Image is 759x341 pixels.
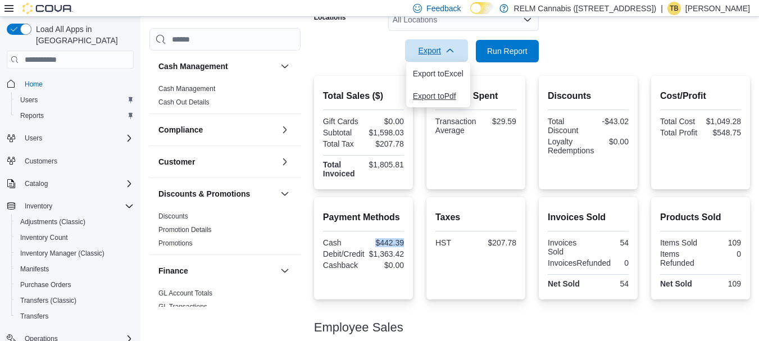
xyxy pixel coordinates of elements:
[16,262,53,276] a: Manifests
[158,188,250,199] h3: Discounts & Promotions
[478,238,516,247] div: $207.78
[20,154,134,168] span: Customers
[158,265,188,276] h3: Finance
[11,261,138,277] button: Manifests
[11,308,138,324] button: Transfers
[11,108,138,124] button: Reports
[323,117,361,126] div: Gift Cards
[149,82,301,113] div: Cash Management
[685,2,750,15] p: [PERSON_NAME]
[661,2,663,15] p: |
[16,294,134,307] span: Transfers (Classic)
[149,210,301,254] div: Discounts & Promotions
[703,117,741,126] div: $1,049.28
[31,24,134,46] span: Load All Apps in [GEOGRAPHIC_DATA]
[20,296,76,305] span: Transfers (Classic)
[426,3,461,14] span: Feedback
[548,137,594,155] div: Loyalty Redemptions
[16,294,81,307] a: Transfers (Classic)
[20,199,57,213] button: Inventory
[158,124,203,135] h3: Compliance
[16,310,53,323] a: Transfers
[314,13,346,22] label: Locations
[323,211,404,224] h2: Payment Methods
[16,247,134,260] span: Inventory Manager (Classic)
[158,303,207,311] a: GL Transactions
[16,231,134,244] span: Inventory Count
[323,89,404,103] h2: Total Sales ($)
[278,155,292,169] button: Customer
[369,249,404,258] div: $1,363.42
[16,215,134,229] span: Adjustments (Classic)
[158,124,276,135] button: Compliance
[20,76,134,90] span: Home
[11,230,138,245] button: Inventory Count
[20,312,48,321] span: Transfers
[20,96,38,104] span: Users
[615,258,629,267] div: 0
[314,321,403,334] h3: Employee Sales
[20,249,104,258] span: Inventory Manager (Classic)
[20,280,71,289] span: Purchase Orders
[16,215,90,229] a: Adjustments (Classic)
[660,249,698,267] div: Items Refunded
[590,279,629,288] div: 54
[413,92,463,101] span: Export to Pdf
[158,225,212,234] span: Promotion Details
[548,211,629,224] h2: Invoices Sold
[20,177,134,190] span: Catalog
[366,128,404,137] div: $1,598.03
[366,139,404,148] div: $207.78
[548,238,586,256] div: Invoices Sold
[16,247,109,260] a: Inventory Manager (Classic)
[435,238,474,247] div: HST
[20,265,49,274] span: Manifests
[158,61,276,72] button: Cash Management
[158,212,188,221] span: Discounts
[149,287,301,318] div: Finance
[548,117,586,135] div: Total Discount
[323,238,361,247] div: Cash
[20,131,134,145] span: Users
[158,289,212,298] span: GL Account Totals
[158,156,195,167] h3: Customer
[158,84,215,93] span: Cash Management
[660,117,698,126] div: Total Cost
[435,211,516,224] h2: Taxes
[2,198,138,214] button: Inventory
[11,214,138,230] button: Adjustments (Classic)
[406,85,470,107] button: Export toPdf
[20,111,44,120] span: Reports
[470,2,494,14] input: Dark Mode
[667,2,681,15] div: Tyler Beckett
[278,264,292,278] button: Finance
[158,156,276,167] button: Customer
[16,109,134,122] span: Reports
[11,277,138,293] button: Purchase Orders
[487,46,528,57] span: Run Report
[548,279,580,288] strong: Net Sold
[11,293,138,308] button: Transfers (Classic)
[660,279,692,288] strong: Net Sold
[435,117,476,135] div: Transaction Average
[158,61,228,72] h3: Cash Management
[323,160,355,178] strong: Total Invoiced
[16,93,134,107] span: Users
[323,249,365,258] div: Debit/Credit
[703,238,741,247] div: 109
[323,261,361,270] div: Cashback
[25,179,48,188] span: Catalog
[158,239,193,248] span: Promotions
[25,80,43,89] span: Home
[435,89,516,103] h2: Average Spent
[413,69,463,78] span: Export to Excel
[16,262,134,276] span: Manifests
[16,93,42,107] a: Users
[523,15,532,24] button: Open list of options
[20,217,85,226] span: Adjustments (Classic)
[158,85,215,93] a: Cash Management
[158,98,210,106] a: Cash Out Details
[16,278,76,292] a: Purchase Orders
[16,310,134,323] span: Transfers
[670,2,678,15] span: TB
